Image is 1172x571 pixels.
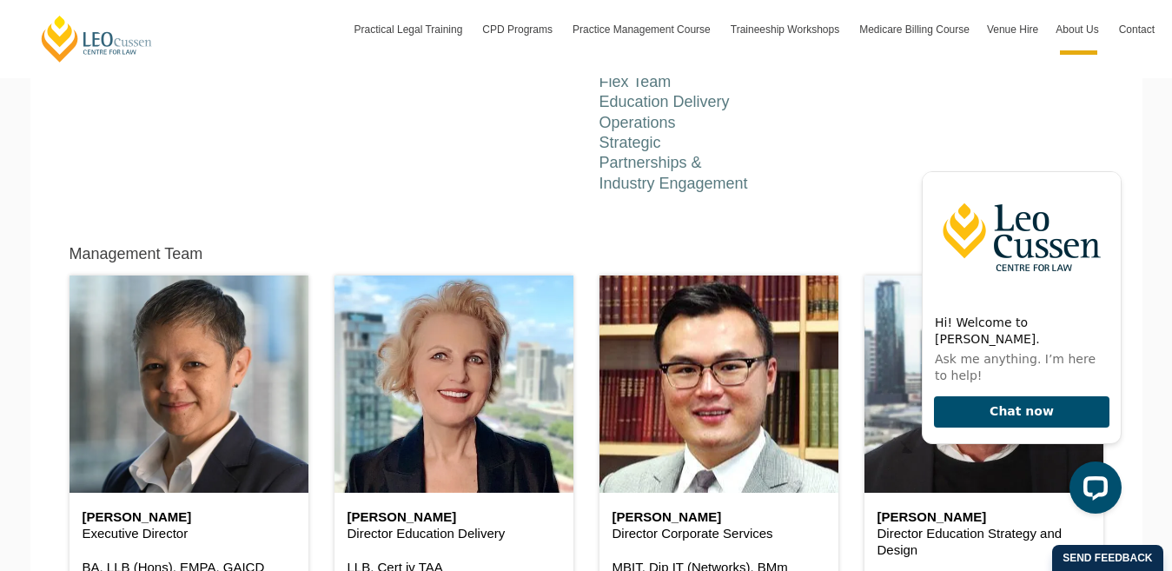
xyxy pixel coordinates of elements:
p: Director Education Strategy and Design [877,525,1090,559]
h6: [PERSON_NAME] [877,510,1090,525]
a: Contact [1110,4,1163,55]
a: [PERSON_NAME] Centre for Law [39,14,155,63]
a: Education Delivery Operations [599,93,730,130]
a: CPD Programs [473,4,564,55]
p: Executive Director [83,525,295,542]
a: About Us [1047,4,1109,55]
a: Medicare Billing Course [851,4,978,55]
h5: Management Team [70,246,203,263]
p: Director Education Delivery [348,525,560,542]
a: Strategic Partnerships & Industry Engagement [599,134,748,192]
h6: [PERSON_NAME] [612,510,825,525]
h6: [PERSON_NAME] [83,510,295,525]
p: Director Corporate Services [612,525,825,542]
a: Venue Hire [978,4,1047,55]
h6: [PERSON_NAME] [348,510,560,525]
iframe: LiveChat chat widget [908,156,1129,528]
a: Practice Management Course [564,4,722,55]
a: Practical Legal Training [346,4,474,55]
a: Flex Team [599,73,672,90]
a: Traineeship Workshops [722,4,851,55]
